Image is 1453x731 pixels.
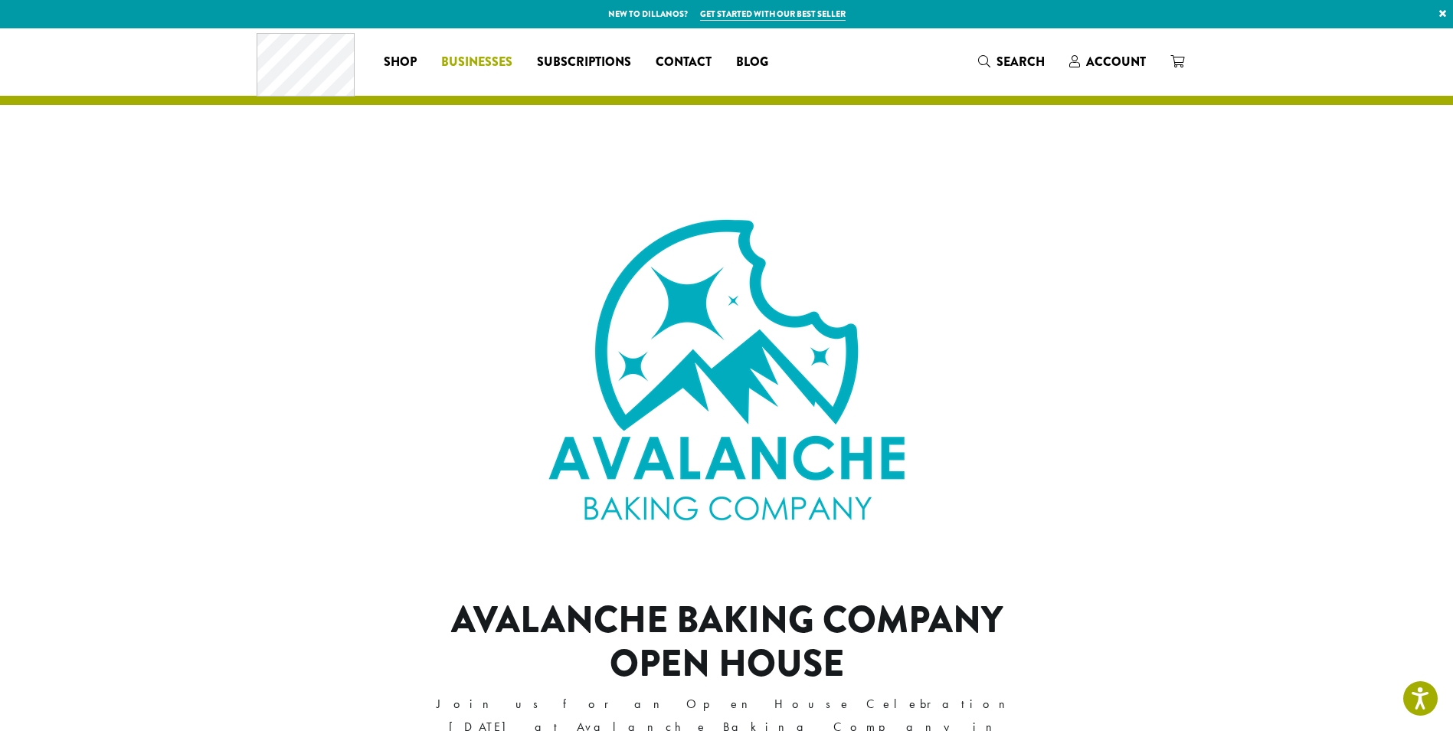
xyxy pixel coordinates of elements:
span: Contact [656,53,712,72]
span: Subscriptions [537,53,631,72]
span: Account [1086,53,1146,70]
span: Businesses [441,53,512,72]
a: Get started with our best seller [700,8,846,21]
span: Shop [384,53,417,72]
span: Search [996,53,1045,70]
a: Search [966,49,1057,74]
a: Shop [371,50,429,74]
h1: Avalanche Baking Company Open House [399,598,1054,687]
span: Blog [736,53,768,72]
